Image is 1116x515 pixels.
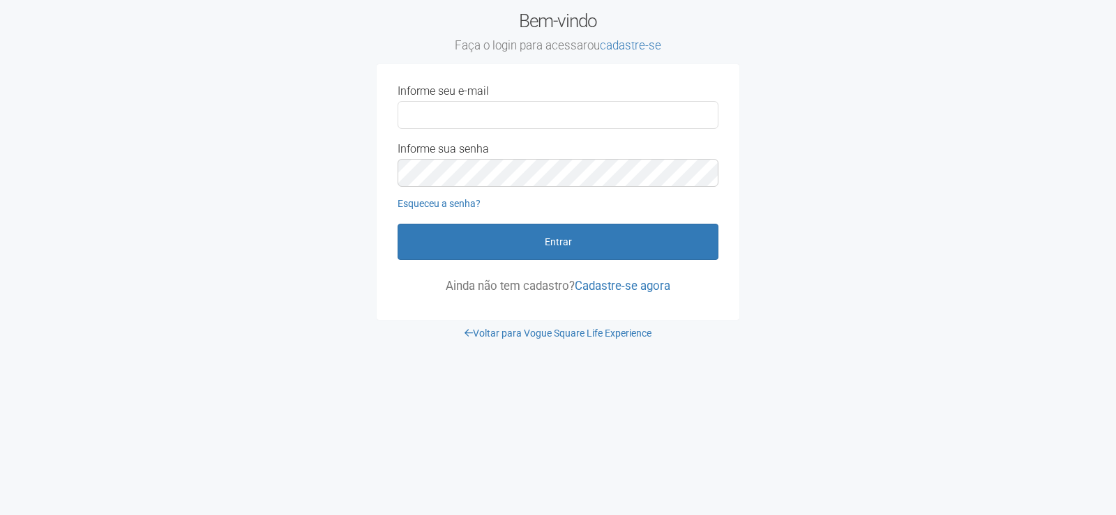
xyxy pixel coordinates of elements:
button: Entrar [398,224,718,260]
p: Ainda não tem cadastro? [398,279,718,292]
label: Informe sua senha [398,143,489,155]
span: ou [587,38,661,52]
a: Esqueceu a senha? [398,198,481,209]
small: Faça o login para acessar [377,38,739,54]
h2: Bem-vindo [377,10,739,54]
a: Cadastre-se agora [575,279,670,293]
a: cadastre-se [600,38,661,52]
a: Voltar para Vogue Square Life Experience [465,328,651,339]
label: Informe seu e-mail [398,85,489,98]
